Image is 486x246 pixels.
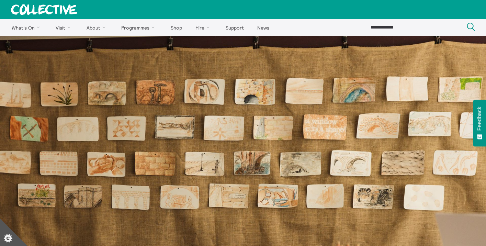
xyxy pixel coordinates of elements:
a: About [80,19,114,36]
a: Programmes [115,19,163,36]
a: What's On [5,19,48,36]
span: Feedback [476,107,483,131]
a: Support [219,19,250,36]
button: Feedback - Show survey [473,100,486,146]
a: Shop [165,19,188,36]
a: News [251,19,275,36]
a: Visit [50,19,79,36]
a: Hire [190,19,218,36]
